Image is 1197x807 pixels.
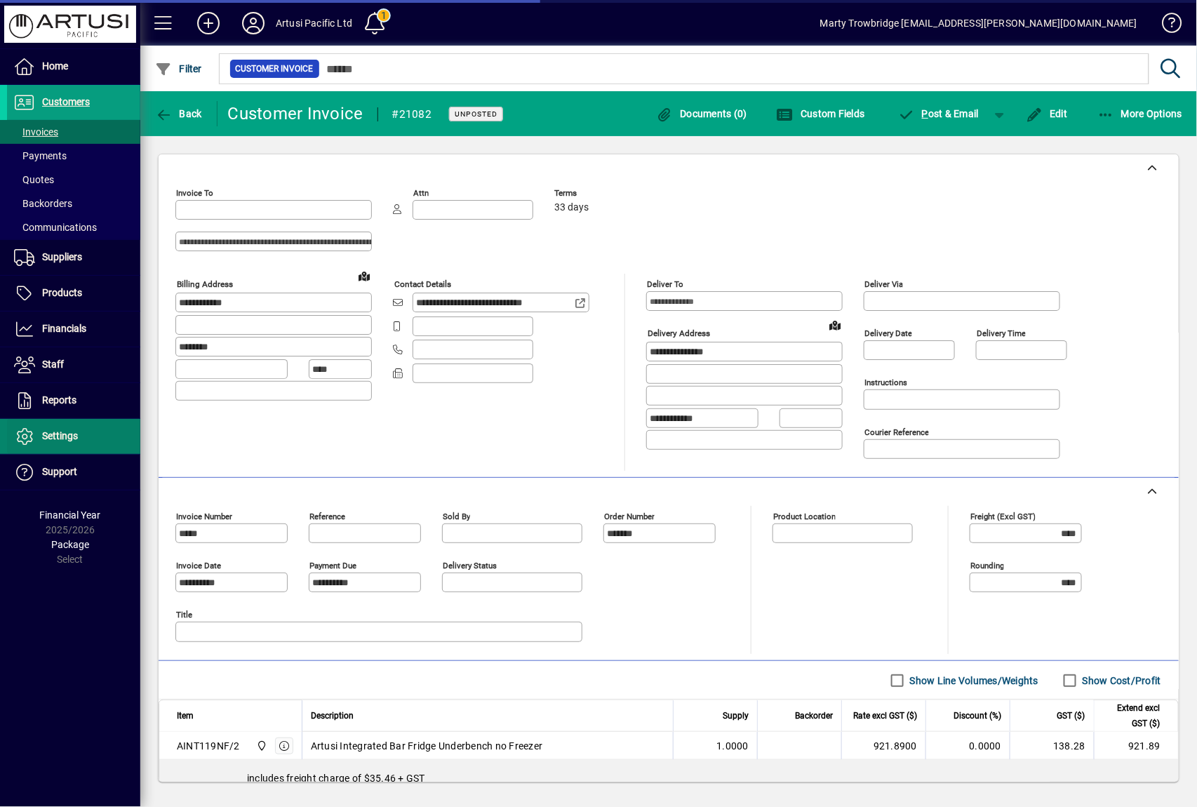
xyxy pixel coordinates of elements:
span: Financial Year [40,509,101,521]
span: Terms [554,189,638,198]
span: 33 days [554,202,589,213]
span: Description [311,708,354,723]
a: Home [7,49,140,84]
span: Artusi Integrated Bar Fridge Underbench no Freezer [311,739,543,753]
button: Filter [152,56,206,81]
a: View on map [824,314,846,336]
div: Marty Trowbridge [EMAIL_ADDRESS][PERSON_NAME][DOMAIN_NAME] [820,12,1137,34]
span: GST ($) [1057,708,1085,723]
div: Artusi Pacific Ltd [276,12,352,34]
mat-label: Delivery time [977,328,1026,338]
a: Knowledge Base [1151,3,1179,48]
mat-label: Freight (excl GST) [970,512,1036,521]
button: Add [186,11,231,36]
span: Support [42,466,77,477]
a: Quotes [7,168,140,192]
mat-label: Invoice date [176,561,221,571]
a: Communications [7,215,140,239]
span: Item [177,708,194,723]
mat-label: Attn [413,188,429,198]
button: Custom Fields [773,101,869,126]
span: Extend excl GST ($) [1103,700,1161,731]
span: Main Warehouse [253,738,269,754]
mat-label: Product location [773,512,836,521]
a: Backorders [7,192,140,215]
mat-label: Title [176,610,192,620]
mat-label: Rounding [970,561,1004,571]
span: Rate excl GST ($) [853,708,917,723]
span: Settings [42,430,78,441]
a: Suppliers [7,240,140,275]
span: Home [42,60,68,72]
span: Payments [14,150,67,161]
div: Customer Invoice [228,102,363,125]
mat-label: Sold by [443,512,470,521]
div: AINT119NF/2 [177,739,240,753]
td: 138.28 [1010,732,1094,760]
span: 1.0000 [717,739,749,753]
div: 921.8900 [850,739,917,753]
span: Customers [42,96,90,107]
span: Invoices [14,126,58,138]
span: Discount (%) [954,708,1001,723]
span: Supply [723,708,749,723]
span: Custom Fields [777,108,865,119]
span: Staff [42,359,64,370]
button: Profile [231,11,276,36]
mat-label: Invoice To [176,188,213,198]
mat-label: Deliver via [864,279,903,289]
span: ost & Email [898,108,979,119]
span: Backorder [795,708,833,723]
mat-label: Delivery date [864,328,912,338]
span: Communications [14,222,97,233]
label: Show Cost/Profit [1080,674,1161,688]
span: Reports [42,394,76,406]
td: 921.89 [1094,732,1178,760]
span: Package [51,539,89,550]
span: Customer Invoice [236,62,314,76]
mat-label: Delivery status [443,561,497,571]
a: Staff [7,347,140,382]
a: Payments [7,144,140,168]
span: Financials [42,323,86,334]
span: Quotes [14,174,54,185]
span: P [922,108,928,119]
span: Products [42,287,82,298]
button: Edit [1022,101,1071,126]
td: 0.0000 [925,732,1010,760]
span: Filter [155,63,202,74]
button: Documents (0) [653,101,751,126]
a: Invoices [7,120,140,144]
span: Unposted [455,109,497,119]
mat-label: Invoice number [176,512,232,521]
div: #21082 [392,103,432,126]
a: Support [7,455,140,490]
a: Settings [7,419,140,454]
span: Edit [1026,108,1068,119]
span: Backorders [14,198,72,209]
button: Back [152,101,206,126]
a: View on map [353,265,375,287]
a: Products [7,276,140,311]
button: Post & Email [891,101,987,126]
label: Show Line Volumes/Weights [907,674,1038,688]
span: More Options [1097,108,1183,119]
span: Suppliers [42,251,82,262]
mat-label: Instructions [864,378,907,387]
span: Back [155,108,202,119]
div: includes freight charge of $35.46 + GST [159,760,1178,796]
mat-label: Order number [604,512,655,521]
button: More Options [1094,101,1186,126]
a: Reports [7,383,140,418]
mat-label: Payment due [309,561,356,571]
mat-label: Courier Reference [864,427,929,437]
app-page-header-button: Back [140,101,218,126]
mat-label: Deliver To [647,279,683,289]
a: Financials [7,312,140,347]
mat-label: Reference [309,512,345,521]
span: Documents (0) [656,108,747,119]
